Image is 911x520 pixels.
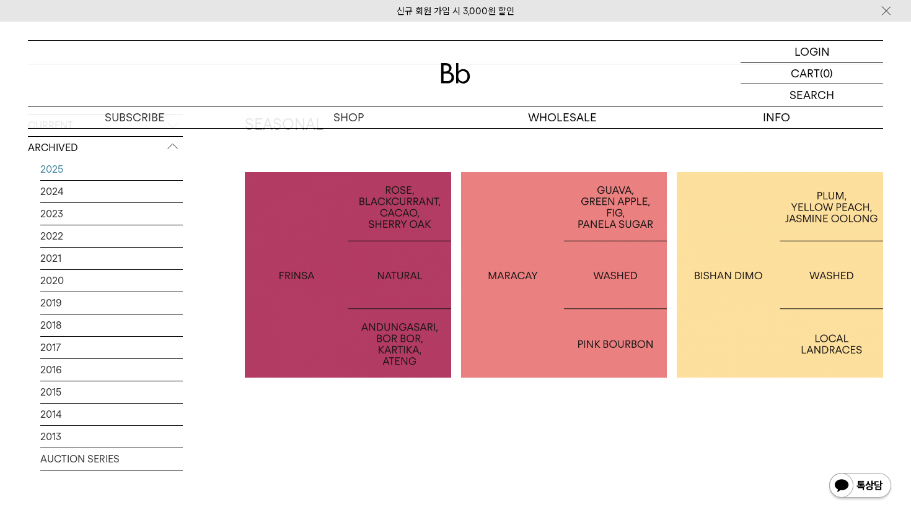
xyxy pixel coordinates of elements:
[40,381,183,403] a: 2015
[40,203,183,225] a: 2023
[794,41,830,62] p: LOGIN
[40,270,183,292] a: 2020
[677,172,883,378] a: 에티오피아 비샨 디모ETHIOPIA BISHAN DIMO
[461,172,667,378] a: 콜롬비아 마라카이COLOMBIA MARACAY
[455,106,669,128] p: WHOLESALE
[40,448,183,470] a: AUCTION SERIES
[790,84,834,106] p: SEARCH
[441,63,470,84] img: 로고
[40,359,183,381] a: 2016
[245,172,451,378] a: 인도네시아 프린자 내추럴INDONESIA FRINSA NATURAL
[741,63,883,84] a: CART (0)
[828,472,892,501] img: 카카오톡 채널 1:1 채팅 버튼
[397,6,514,17] a: 신규 회원 가입 시 3,000원 할인
[28,137,183,159] p: ARCHIVED
[40,225,183,247] a: 2022
[40,158,183,180] a: 2025
[40,248,183,269] a: 2021
[28,106,242,128] a: SUBSCRIBE
[40,426,183,448] a: 2013
[40,181,183,202] a: 2024
[669,106,883,128] p: INFO
[40,292,183,314] a: 2019
[741,41,883,63] a: LOGIN
[242,106,455,128] a: SHOP
[40,404,183,425] a: 2014
[40,314,183,336] a: 2018
[40,337,183,358] a: 2017
[791,63,820,84] p: CART
[820,63,833,84] p: (0)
